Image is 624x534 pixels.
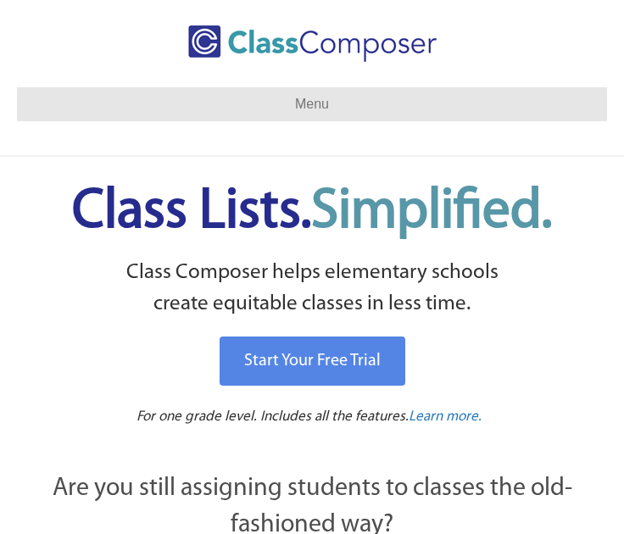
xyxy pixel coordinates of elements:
a: Start Your Free Trial [220,337,405,386]
span: For one grade level. Includes all the features. [136,409,409,424]
nav: Header Menu [17,87,607,121]
span: Start Your Free Trial [244,353,381,370]
a: Learn more. [409,407,482,428]
span: Class Lists. [72,185,552,240]
span: Simplified. [311,185,552,240]
span: Menu [295,97,329,111]
img: Class Composer [188,25,437,62]
span: Learn more. [409,409,482,424]
button: Menu [17,87,607,121]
